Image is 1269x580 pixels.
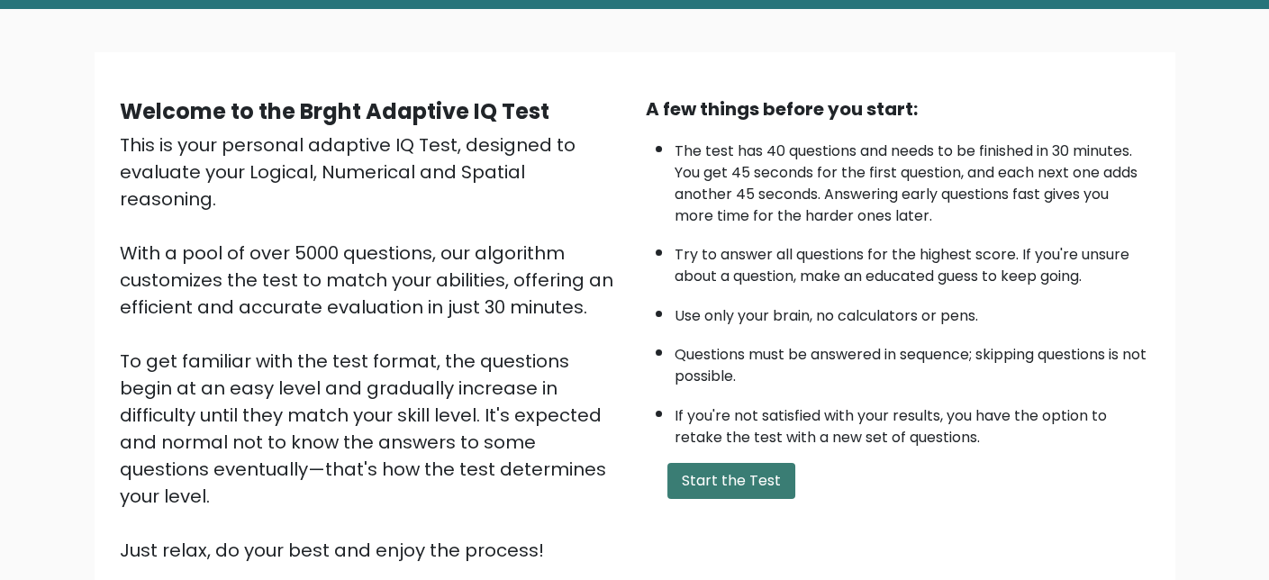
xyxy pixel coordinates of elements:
[646,95,1150,122] div: A few things before you start:
[120,131,624,564] div: This is your personal adaptive IQ Test, designed to evaluate your Logical, Numerical and Spatial ...
[675,396,1150,449] li: If you're not satisfied with your results, you have the option to retake the test with a new set ...
[120,96,549,126] b: Welcome to the Brght Adaptive IQ Test
[675,131,1150,227] li: The test has 40 questions and needs to be finished in 30 minutes. You get 45 seconds for the firs...
[675,296,1150,327] li: Use only your brain, no calculators or pens.
[667,463,795,499] button: Start the Test
[675,335,1150,387] li: Questions must be answered in sequence; skipping questions is not possible.
[675,235,1150,287] li: Try to answer all questions for the highest score. If you're unsure about a question, make an edu...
